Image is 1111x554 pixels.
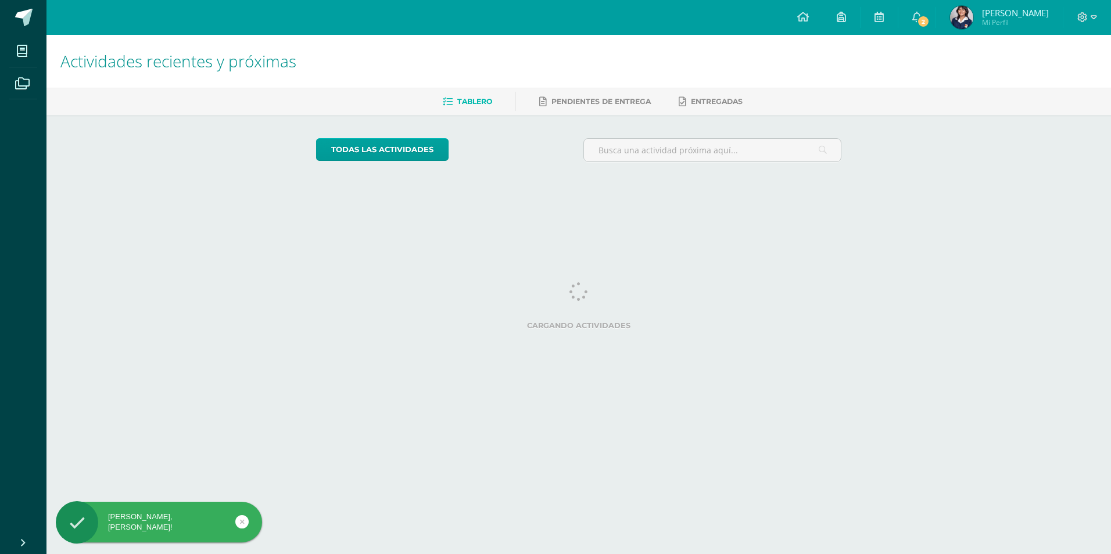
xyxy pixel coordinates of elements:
[457,97,492,106] span: Tablero
[691,97,743,106] span: Entregadas
[316,321,842,330] label: Cargando actividades
[950,6,973,29] img: 27419bd0c77f2df858c9049e04d83a64.png
[551,97,651,106] span: Pendientes de entrega
[316,138,449,161] a: todas las Actividades
[56,512,262,533] div: [PERSON_NAME], [PERSON_NAME]!
[982,17,1049,27] span: Mi Perfil
[443,92,492,111] a: Tablero
[917,15,930,28] span: 2
[539,92,651,111] a: Pendientes de entrega
[982,7,1049,19] span: [PERSON_NAME]
[584,139,841,161] input: Busca una actividad próxima aquí...
[679,92,743,111] a: Entregadas
[60,50,296,72] span: Actividades recientes y próximas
